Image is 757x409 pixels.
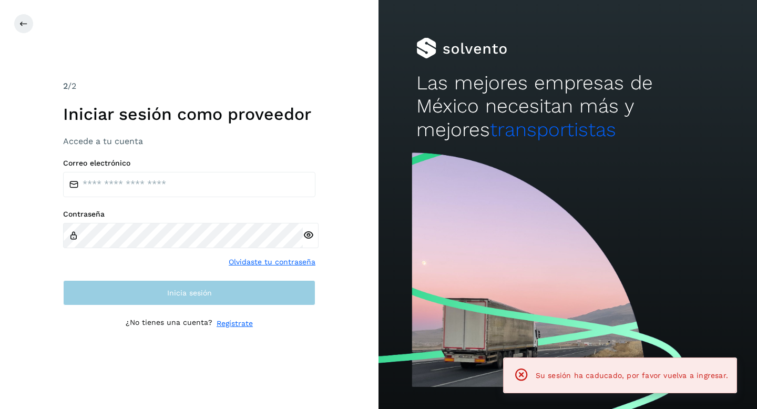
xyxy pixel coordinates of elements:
[63,136,315,146] h3: Accede a tu cuenta
[63,80,315,93] div: /2
[490,118,616,141] span: transportistas
[63,210,315,219] label: Contraseña
[63,104,315,124] h1: Iniciar sesión como proveedor
[536,371,728,380] span: Su sesión ha caducado, por favor vuelva a ingresar.
[167,289,212,296] span: Inicia sesión
[63,81,68,91] span: 2
[416,71,719,141] h2: Las mejores empresas de México necesitan más y mejores
[217,318,253,329] a: Regístrate
[229,257,315,268] a: Olvidaste tu contraseña
[126,318,212,329] p: ¿No tienes una cuenta?
[63,159,315,168] label: Correo electrónico
[63,280,315,305] button: Inicia sesión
